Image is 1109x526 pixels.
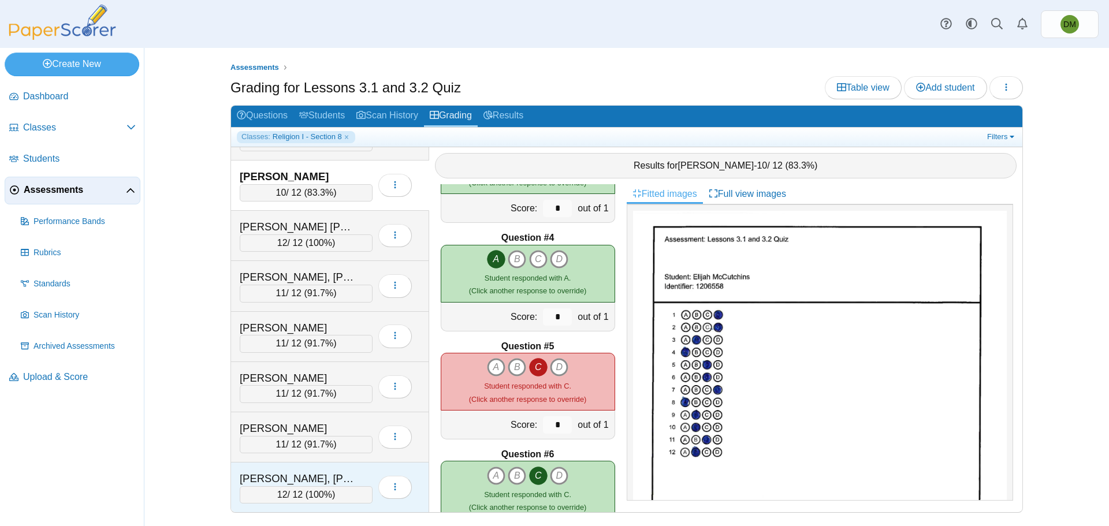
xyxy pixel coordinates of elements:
[16,239,140,267] a: Rubrics
[441,303,541,331] div: Score:
[16,208,140,236] a: Performance Bands
[5,364,140,391] a: Upload & Score
[230,78,461,98] h1: Grading for Lessons 3.1 and 3.2 Quiz
[984,131,1019,143] a: Filters
[508,467,526,485] i: B
[240,169,355,184] div: [PERSON_NAME]
[276,389,286,398] span: 11
[237,131,355,143] a: Classes: Religion I - Section 8
[550,358,568,376] i: D
[469,165,586,186] small: (Click another response to override)
[550,467,568,485] i: D
[5,114,140,142] a: Classes
[703,184,792,204] a: Full view images
[478,106,529,127] a: Results
[228,61,282,75] a: Assessments
[277,238,288,248] span: 12
[501,448,554,461] b: Question #6
[240,436,373,453] div: / 12 ( )
[277,490,288,499] span: 12
[484,382,571,390] span: Student responded with C.
[5,146,140,173] a: Students
[627,184,703,204] a: Fitted images
[276,288,286,298] span: 11
[307,188,333,197] span: 83.3%
[23,90,136,103] span: Dashboard
[307,338,333,348] span: 91.7%
[307,389,333,398] span: 91.7%
[484,490,571,499] span: Student responded with C.
[757,161,767,170] span: 10
[16,333,140,360] a: Archived Assessments
[5,177,140,204] a: Assessments
[529,467,548,485] i: C
[240,320,355,335] div: [PERSON_NAME]
[487,250,505,268] i: A
[435,153,1017,178] div: Results for - / 12 ( )
[34,278,136,290] span: Standards
[1010,12,1035,37] a: Alerts
[293,106,351,127] a: Students
[575,411,614,439] div: out of 1
[5,53,139,76] a: Create New
[825,76,902,99] a: Table view
[240,219,355,234] div: [PERSON_NAME] [PERSON_NAME]
[904,76,987,99] a: Add student
[16,301,140,329] a: Scan History
[837,83,890,92] span: Table view
[240,335,373,352] div: / 12 ( )
[34,341,136,352] span: Archived Assessments
[5,5,120,40] img: PaperScorer
[240,385,373,402] div: / 12 ( )
[1063,20,1076,28] span: Domenic Mariani
[529,250,548,268] i: C
[240,421,355,436] div: [PERSON_NAME]
[1060,15,1079,33] span: Domenic Mariani
[1041,10,1099,38] a: Domenic Mariani
[241,132,270,142] span: Classes:
[240,234,373,252] div: / 12 ( )
[508,358,526,376] i: B
[231,106,293,127] a: Questions
[276,439,286,449] span: 11
[16,270,140,298] a: Standards
[307,288,333,298] span: 91.7%
[485,274,571,282] span: Student responded with A.
[529,358,548,376] i: C
[5,32,120,42] a: PaperScorer
[469,382,586,403] small: (Click another response to override)
[469,274,586,295] small: (Click another response to override)
[34,216,136,227] span: Performance Bands
[308,490,332,499] span: 100%
[240,371,355,386] div: [PERSON_NAME]
[276,188,286,197] span: 10
[441,411,541,439] div: Score:
[501,232,554,244] b: Question #4
[5,83,140,111] a: Dashboard
[230,63,279,72] span: Assessments
[276,338,286,348] span: 11
[273,132,342,142] span: Religion I - Section 8
[240,270,355,285] div: [PERSON_NAME], [PERSON_NAME]
[276,137,286,147] span: 11
[34,309,136,321] span: Scan History
[240,285,373,302] div: / 12 ( )
[487,358,505,376] i: A
[487,467,505,485] i: A
[34,247,136,259] span: Rubrics
[441,194,541,222] div: Score:
[508,250,526,268] i: B
[308,238,332,248] span: 100%
[550,250,568,268] i: D
[23,371,136,383] span: Upload & Score
[23,121,126,134] span: Classes
[307,137,333,147] span: 91.7%
[23,152,136,165] span: Students
[240,471,355,486] div: [PERSON_NAME], [PERSON_NAME]
[678,161,754,170] span: [PERSON_NAME]
[351,106,424,127] a: Scan History
[788,161,814,170] span: 83.3%
[424,106,478,127] a: Grading
[240,486,373,503] div: / 12 ( )
[240,184,373,202] div: / 12 ( )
